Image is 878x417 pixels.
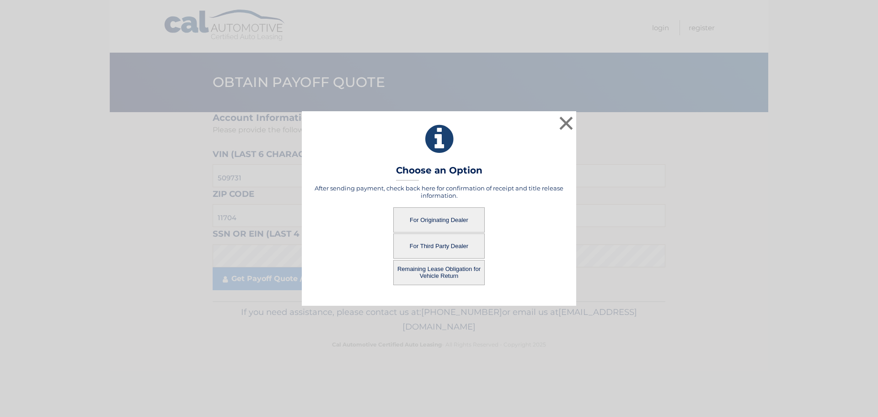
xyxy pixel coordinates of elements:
button: For Third Party Dealer [393,233,485,259]
button: For Originating Dealer [393,207,485,233]
button: Remaining Lease Obligation for Vehicle Return [393,260,485,285]
button: × [557,114,575,132]
h3: Choose an Option [396,165,482,181]
h5: After sending payment, check back here for confirmation of receipt and title release information. [313,184,565,199]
